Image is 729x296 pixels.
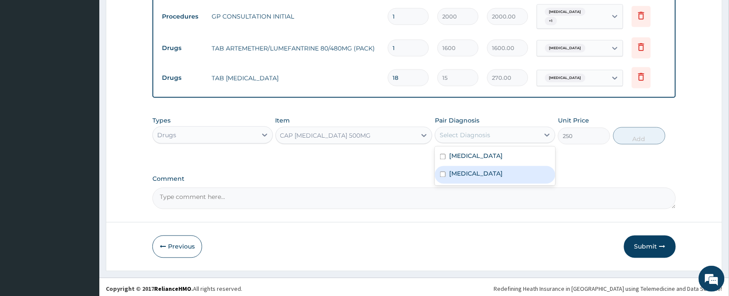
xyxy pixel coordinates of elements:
span: [MEDICAL_DATA] [545,44,586,53]
td: Drugs [158,70,207,86]
div: CAP [MEDICAL_DATA] 500MG [280,131,371,140]
td: Drugs [158,40,207,56]
label: Pair Diagnosis [435,116,479,125]
td: TAB ARTEMETHER/LUMEFANTRINE 80/480MG (PACK) [207,40,384,57]
div: Chat with us now [45,48,145,60]
span: [MEDICAL_DATA] [545,74,586,82]
button: Submit [624,236,676,258]
button: Add [613,127,666,145]
textarea: Type your message and hit 'Enter' [4,201,165,231]
td: GP CONSULTATION INITIAL [207,8,384,25]
span: [MEDICAL_DATA] [545,8,586,16]
span: We're online! [50,91,119,179]
span: + 1 [545,17,557,25]
td: Procedures [158,9,207,25]
strong: Copyright © 2017 . [106,285,193,293]
label: Unit Price [558,116,589,125]
label: [MEDICAL_DATA] [449,152,503,161]
label: Comment [152,176,676,183]
a: RelianceHMO [154,285,191,293]
div: Redefining Heath Insurance in [GEOGRAPHIC_DATA] using Telemedicine and Data Science! [494,285,723,293]
label: Item [276,116,290,125]
div: Minimize live chat window [142,4,162,25]
div: Select Diagnosis [440,131,490,139]
label: [MEDICAL_DATA] [449,170,503,178]
label: Types [152,117,171,124]
img: d_794563401_company_1708531726252_794563401 [16,43,35,65]
button: Previous [152,236,202,258]
td: TAB [MEDICAL_DATA] [207,69,384,87]
div: Drugs [157,131,176,139]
